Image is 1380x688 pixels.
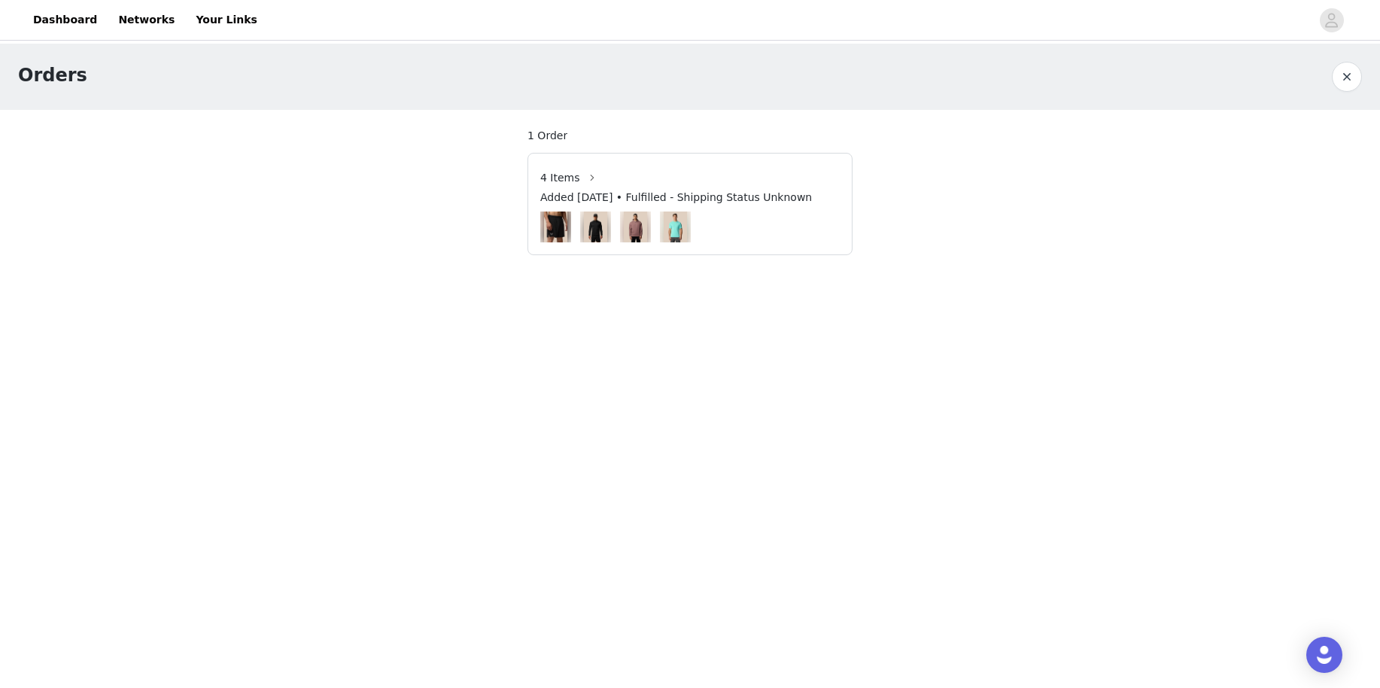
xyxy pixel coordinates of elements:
div: Open Intercom Messenger [1306,637,1342,673]
div: avatar [1324,8,1339,32]
span: 1 Order [527,128,567,144]
img: Image Background Blur [540,208,571,246]
img: Adapt Lifestyle Hoodie – Mauve [624,212,647,242]
h1: Orders [18,62,87,89]
img: Image Background Blur [620,208,651,246]
img: Flow Training T-Shirt - Light Aqua [664,212,687,242]
a: Dashboard [24,3,106,37]
a: Your Links [187,3,266,37]
img: Apex Training 1/4 Zip Top - Black [584,212,607,242]
a: Networks [109,3,184,37]
img: Image Background Blur [660,208,691,246]
img: Image Background Blur [580,208,611,246]
span: Added [DATE] • Fulfilled - Shipping Status Unknown [540,190,812,205]
span: 4 Items [540,170,580,186]
img: Adapt Training 6" Shorts - Black [544,212,567,242]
